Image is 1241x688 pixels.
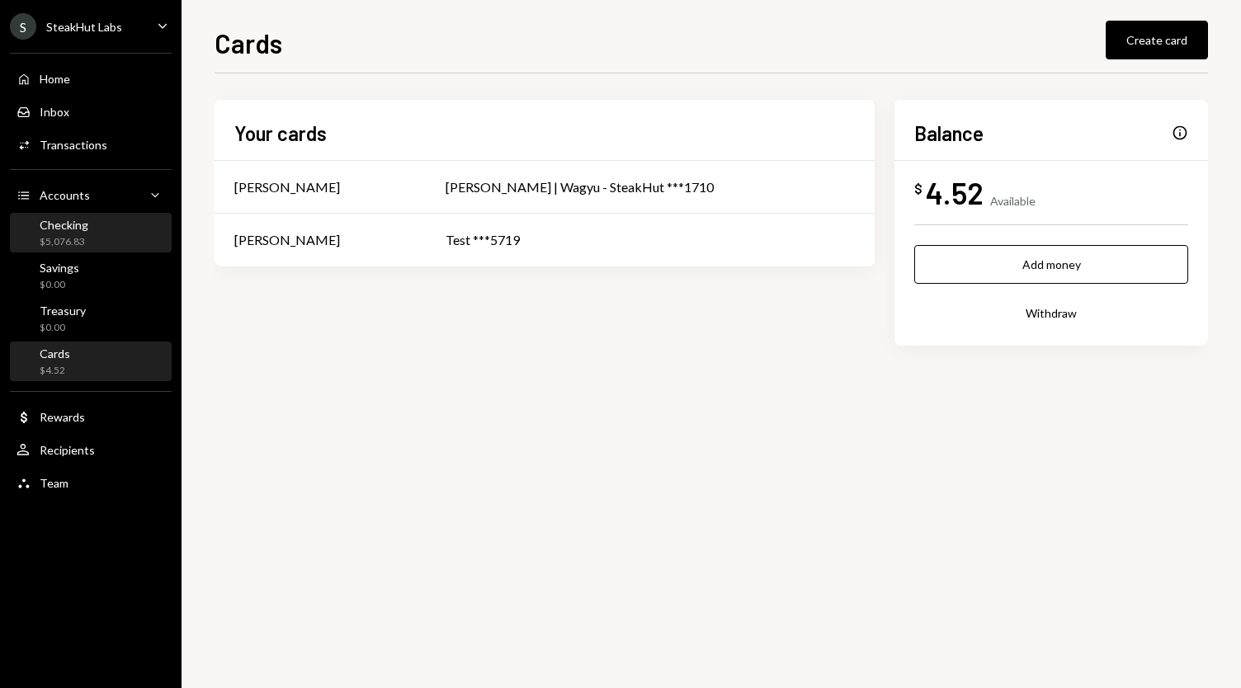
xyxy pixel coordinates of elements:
a: Treasury$0.00 [10,299,172,338]
h2: Balance [914,120,984,147]
div: Available [990,194,1036,208]
a: Checking$5,076.83 [10,213,172,252]
a: Accounts [10,180,172,210]
a: Recipients [10,435,172,464]
div: Home [40,72,70,86]
div: [PERSON_NAME] | Wagyu - SteakHut ***1710 [446,177,855,197]
a: Rewards [10,402,172,431]
div: Inbox [40,105,69,119]
div: Transactions [40,138,107,152]
div: 4.52 [926,174,984,211]
div: Cards [40,346,70,360]
h1: Cards [215,26,282,59]
a: Transactions [10,130,172,159]
h2: Your cards [234,120,327,147]
div: $ [914,181,922,197]
div: Checking [40,218,88,232]
div: $0.00 [40,321,86,335]
a: Inbox [10,97,172,126]
div: $4.52 [40,364,70,378]
div: S [10,13,36,40]
a: Home [10,64,172,93]
button: Withdraw [914,294,1188,332]
div: [PERSON_NAME] [234,230,340,250]
div: $5,076.83 [40,235,88,249]
a: Savings$0.00 [10,256,172,295]
div: Team [40,476,68,490]
div: Recipients [40,443,95,457]
button: Add money [914,245,1188,284]
div: [PERSON_NAME] [234,177,340,197]
div: Treasury [40,304,86,318]
a: Cards$4.52 [10,342,172,381]
div: $0.00 [40,278,79,292]
button: Create card [1106,21,1208,59]
div: Savings [40,261,79,275]
a: Team [10,468,172,497]
div: SteakHut Labs [46,20,122,34]
div: Accounts [40,188,90,202]
div: Rewards [40,410,85,424]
